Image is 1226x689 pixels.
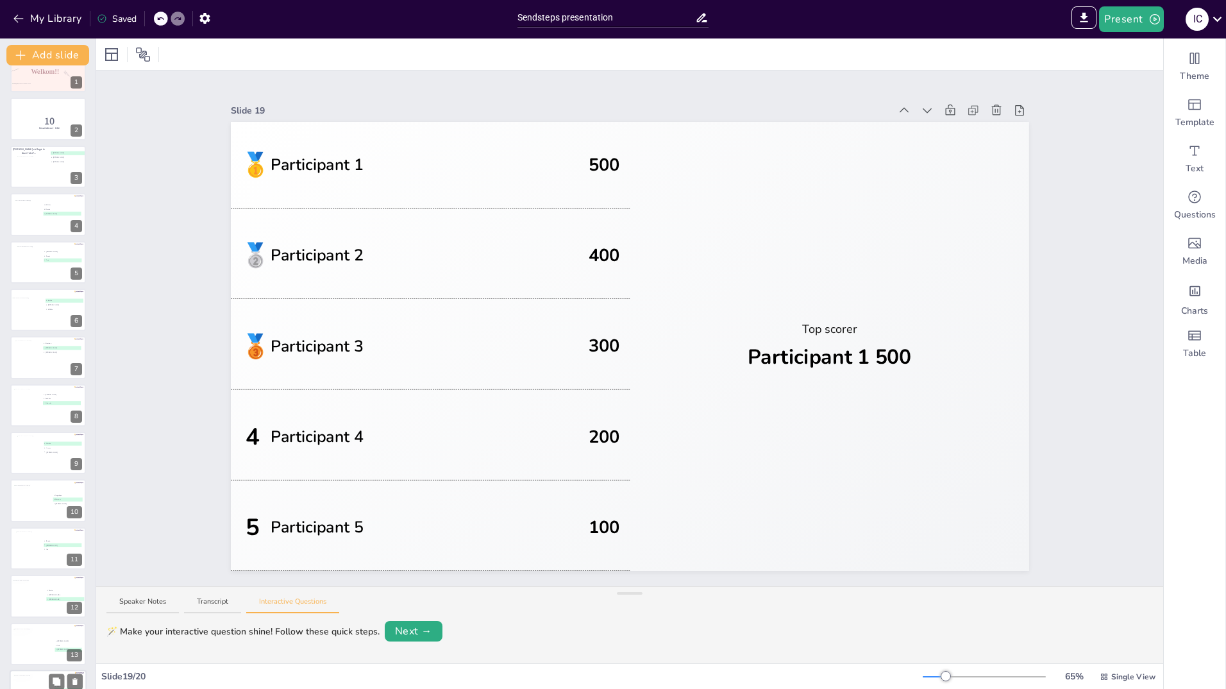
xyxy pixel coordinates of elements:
[1174,208,1216,221] span: Questions
[10,575,86,617] div: 12
[44,443,81,445] span: Marcha
[44,205,45,207] span: A
[1182,255,1207,268] span: Media
[106,625,380,638] div: 🪄 Make your interactive question shine! Follow these quick steps.
[10,98,86,140] div: 10Countdown - title2
[44,114,55,128] span: 10
[10,146,86,188] div: 661a90e1-68/ee270724-8473-42b3-8348-7f3255f31dac.png[PERSON_NAME] collega is deze foto?...A[PERSO...
[44,402,80,404] span: Kimberley
[101,670,923,683] div: Slide 19 / 20
[71,458,82,470] div: 9
[1164,44,1225,90] div: Change the overall theme
[10,623,86,665] div: 13
[271,516,364,540] span: Participant 5
[184,597,241,614] button: Transcript
[71,172,82,184] div: 3
[589,152,620,178] span: 500
[44,544,45,546] span: B
[10,479,86,522] div: 10
[231,104,890,117] div: Slide 19
[240,149,269,181] span: gold
[240,420,264,454] div: 4
[44,393,80,395] span: [PERSON_NAME]
[71,363,82,375] div: 7
[517,8,696,27] input: Insert title
[46,300,47,302] span: A
[748,320,911,337] div: Top scorer
[1175,116,1214,129] span: Template
[44,343,80,345] span: Bastiaan
[44,259,81,261] span: Asia
[44,398,80,400] span: Sandrine
[47,599,83,600] span: [PERSON_NAME]
[13,148,45,155] span: [PERSON_NAME] collega is deze foto?...
[71,315,82,327] div: 6
[71,76,82,89] div: 1
[10,8,87,29] button: My Library
[10,384,86,427] div: 8
[10,432,86,474] div: 9
[44,208,45,210] span: B
[240,239,269,271] span: silver
[44,347,80,349] span: [PERSON_NAME]
[67,649,82,661] div: 13
[44,549,45,550] span: C
[1186,6,1209,32] button: I C
[271,244,364,268] span: Participant 2
[44,447,81,449] span: Yoanne
[106,597,179,614] button: Speaker Notes
[71,220,82,232] div: 4
[97,12,137,26] div: Saved
[240,330,269,362] span: bronze
[10,50,86,92] div: 1
[1186,8,1209,31] div: I C
[44,447,45,449] span: B
[44,451,81,453] span: [PERSON_NAME]
[67,602,82,614] div: 12
[385,621,442,642] button: Next →
[589,515,620,541] span: 100
[1164,275,1225,321] div: Add charts and graphs
[67,554,82,566] div: 11
[1183,347,1206,360] span: Table
[44,259,45,261] span: C
[71,268,82,280] div: 5
[49,674,64,689] button: Duplicate Slide
[44,255,81,257] span: Soraja
[589,242,620,269] span: 400
[1164,136,1225,182] div: Add text boxes
[10,336,86,379] div: 7
[1059,670,1089,683] div: 65 %
[44,540,81,542] span: Zainab
[46,304,47,306] span: B
[10,289,86,331] div: https://app.sendsteps.com/image/7b2877fe-6d/0ed7f19d-42e2-4ed3-b170-27cf9f5e1a61.pngd180d750-e8/b...
[240,510,264,545] div: 5
[56,649,81,651] span: [PERSON_NAME]
[67,674,83,689] button: Delete Slide
[54,502,82,504] span: [PERSON_NAME]
[748,342,911,373] div: Participant 1
[1180,70,1209,83] span: Theme
[246,597,339,614] button: Interactive Questions
[31,67,60,75] span: Welkom!!
[1164,90,1225,136] div: Add ready made slides
[10,527,86,570] div: 11
[271,425,364,448] span: Participant 4
[589,333,620,359] span: 300
[1099,6,1163,32] button: Present
[47,590,83,591] span: Farzia
[44,540,45,542] span: A
[39,126,60,130] span: Countdown - title
[44,251,45,253] span: A
[589,424,620,450] span: 200
[10,193,86,235] div: https://app.sendsteps.com/image/7b2877fe-6d/0ed7f19d-42e2-4ed3-b170-27cf9f5e1a61.png6342d970-a6/a...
